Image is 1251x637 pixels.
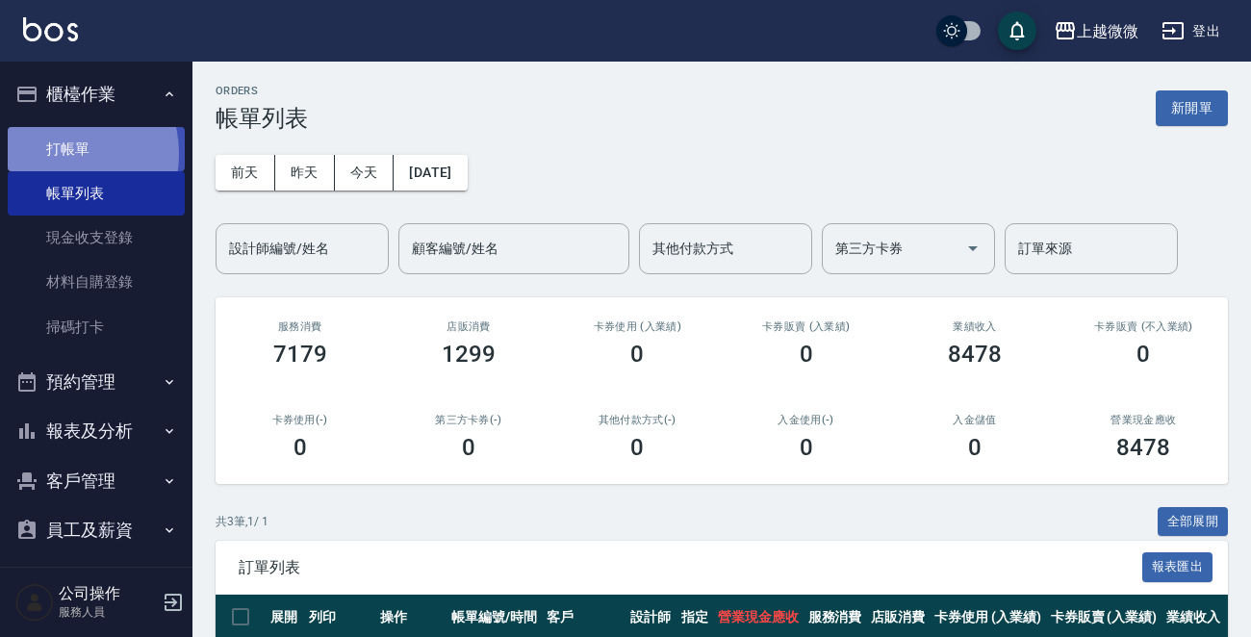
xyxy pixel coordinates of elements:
h2: 第三方卡券(-) [407,414,529,426]
h3: 0 [1136,341,1150,368]
a: 掃碼打卡 [8,305,185,349]
a: 現金收支登錄 [8,216,185,260]
p: 共 3 筆, 1 / 1 [216,513,268,530]
button: 報表匯出 [1142,552,1213,582]
a: 材料自購登錄 [8,260,185,304]
h3: 1299 [442,341,496,368]
button: 客戶管理 [8,456,185,506]
h2: 卡券販賣 (不入業績) [1083,320,1205,333]
h2: 入金儲值 [913,414,1035,426]
img: Person [15,583,54,622]
button: 預約管理 [8,357,185,407]
h2: 卡券使用 (入業績) [576,320,699,333]
h3: 0 [968,434,982,461]
img: Logo [23,17,78,41]
button: 新開單 [1156,90,1228,126]
button: 全部展開 [1158,507,1229,537]
button: 商品管理 [8,555,185,605]
h2: 卡券使用(-) [239,414,361,426]
h3: 0 [630,434,644,461]
h2: ORDERS [216,85,308,97]
h3: 0 [462,434,475,461]
h2: 入金使用(-) [745,414,867,426]
p: 服務人員 [59,603,157,621]
a: 打帳單 [8,127,185,171]
span: 訂單列表 [239,558,1142,577]
button: [DATE] [394,155,467,191]
button: 櫃檯作業 [8,69,185,119]
h3: 0 [294,434,307,461]
h2: 其他付款方式(-) [576,414,699,426]
a: 報表匯出 [1142,557,1213,575]
a: 帳單列表 [8,171,185,216]
h3: 8478 [948,341,1002,368]
h2: 業績收入 [913,320,1035,333]
button: 上越微微 [1046,12,1146,51]
h2: 卡券販賣 (入業績) [745,320,867,333]
button: 今天 [335,155,395,191]
h3: 7179 [273,341,327,368]
button: Open [957,233,988,264]
button: 前天 [216,155,275,191]
button: save [998,12,1036,50]
button: 昨天 [275,155,335,191]
h3: 服務消費 [239,320,361,333]
h3: 0 [630,341,644,368]
button: 登出 [1154,13,1228,49]
h3: 8478 [1116,434,1170,461]
h2: 營業現金應收 [1083,414,1205,426]
button: 報表及分析 [8,406,185,456]
a: 新開單 [1156,98,1228,116]
button: 員工及薪資 [8,505,185,555]
h3: 0 [800,434,813,461]
div: 上越微微 [1077,19,1138,43]
h3: 帳單列表 [216,105,308,132]
h3: 0 [800,341,813,368]
h5: 公司操作 [59,584,157,603]
h2: 店販消費 [407,320,529,333]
